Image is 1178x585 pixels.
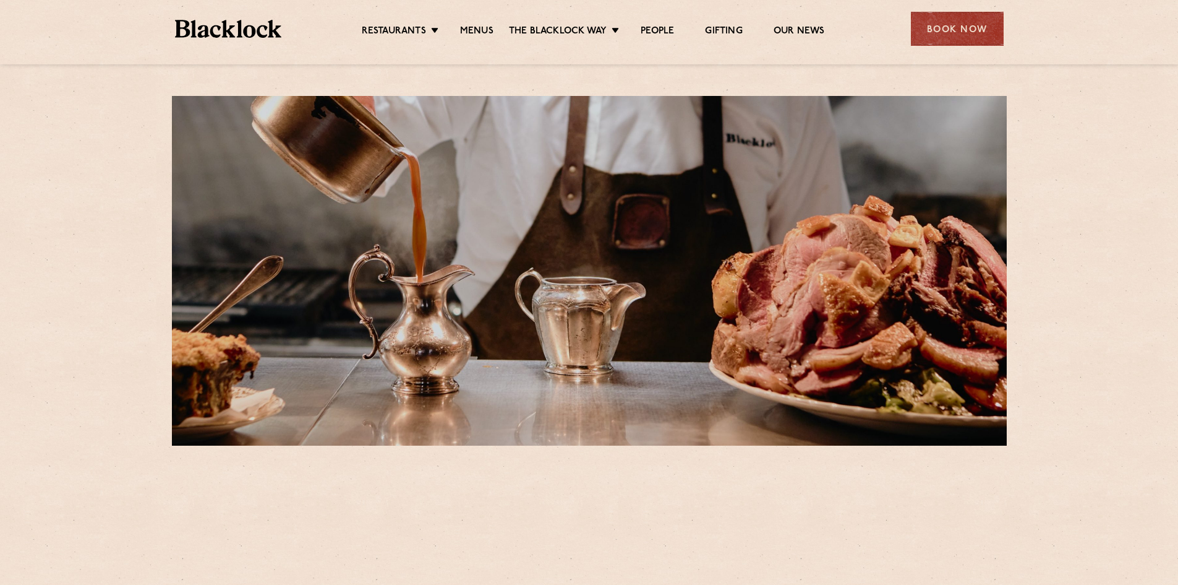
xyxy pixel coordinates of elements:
[509,25,607,39] a: The Blacklock Way
[705,25,742,39] a: Gifting
[911,12,1004,46] div: Book Now
[774,25,825,39] a: Our News
[460,25,493,39] a: Menus
[362,25,426,39] a: Restaurants
[175,20,282,38] img: BL_Textured_Logo-footer-cropped.svg
[641,25,674,39] a: People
